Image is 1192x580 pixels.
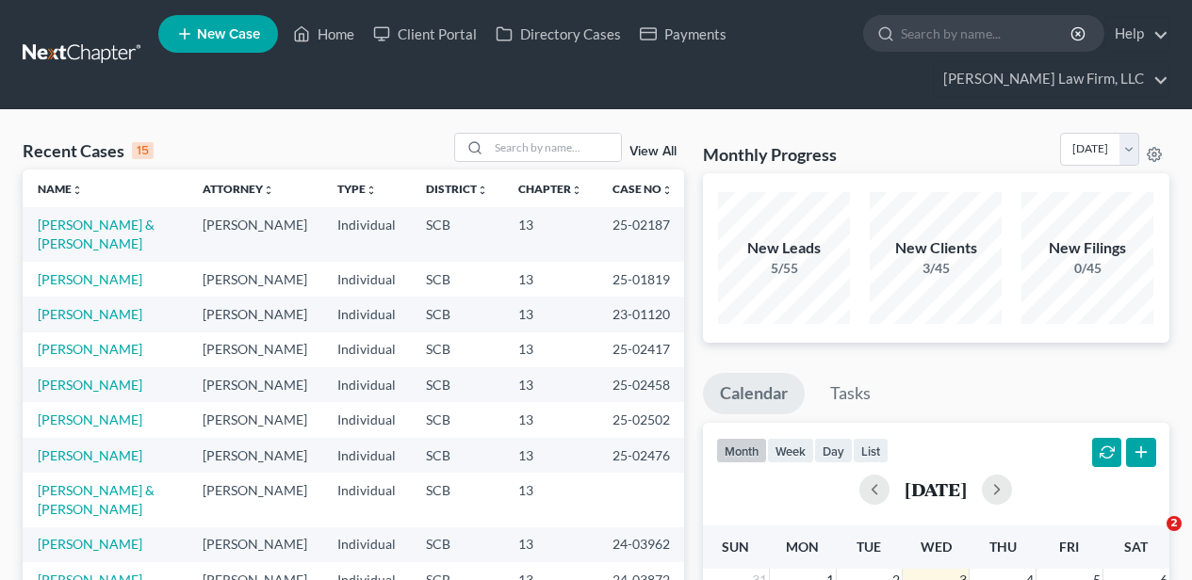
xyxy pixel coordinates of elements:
[597,438,688,473] td: 25-02476
[486,17,630,51] a: Directory Cases
[72,185,83,196] i: unfold_more
[1124,539,1148,555] span: Sat
[870,259,1002,278] div: 3/45
[188,438,322,473] td: [PERSON_NAME]
[411,262,503,297] td: SCB
[901,16,1073,51] input: Search by name...
[1021,237,1153,259] div: New Filings
[188,473,322,526] td: [PERSON_NAME]
[857,539,881,555] span: Tue
[38,182,83,196] a: Nameunfold_more
[188,332,322,367] td: [PERSON_NAME]
[38,411,142,427] a: [PERSON_NAME]
[716,438,767,463] button: month
[1128,516,1173,561] iframe: Intercom live chat
[629,145,677,158] a: View All
[411,297,503,331] td: SCB
[411,332,503,367] td: SCB
[503,473,597,526] td: 13
[989,539,1017,555] span: Thu
[597,527,688,562] td: 24-03962
[503,332,597,367] td: 13
[411,438,503,473] td: SCB
[132,142,154,159] div: 15
[503,438,597,473] td: 13
[477,185,488,196] i: unfold_more
[322,297,411,331] td: Individual
[411,207,503,261] td: SCB
[718,237,850,259] div: New Leads
[38,217,155,251] a: [PERSON_NAME] & [PERSON_NAME]
[1059,539,1079,555] span: Fri
[489,134,621,161] input: Search by name...
[38,447,142,463] a: [PERSON_NAME]
[718,259,850,278] div: 5/55
[203,182,274,196] a: Attorneyunfold_more
[612,182,673,196] a: Case Nounfold_more
[767,438,814,463] button: week
[934,62,1168,96] a: [PERSON_NAME] Law Firm, LLC
[38,482,155,517] a: [PERSON_NAME] & [PERSON_NAME]
[364,17,486,51] a: Client Portal
[38,377,142,393] a: [PERSON_NAME]
[1167,516,1182,531] span: 2
[426,182,488,196] a: Districtunfold_more
[322,402,411,437] td: Individual
[188,367,322,402] td: [PERSON_NAME]
[786,539,819,555] span: Mon
[322,473,411,526] td: Individual
[1105,17,1168,51] a: Help
[263,185,274,196] i: unfold_more
[518,182,582,196] a: Chapterunfold_more
[322,207,411,261] td: Individual
[38,536,142,552] a: [PERSON_NAME]
[188,402,322,437] td: [PERSON_NAME]
[188,262,322,297] td: [PERSON_NAME]
[597,207,688,261] td: 25-02187
[813,373,888,414] a: Tasks
[661,185,673,196] i: unfold_more
[38,271,142,287] a: [PERSON_NAME]
[337,182,377,196] a: Typeunfold_more
[322,262,411,297] td: Individual
[284,17,364,51] a: Home
[322,332,411,367] td: Individual
[188,297,322,331] td: [PERSON_NAME]
[814,438,853,463] button: day
[597,332,688,367] td: 25-02417
[503,262,597,297] td: 13
[411,473,503,526] td: SCB
[188,207,322,261] td: [PERSON_NAME]
[503,367,597,402] td: 13
[188,527,322,562] td: [PERSON_NAME]
[703,373,805,414] a: Calendar
[38,306,142,322] a: [PERSON_NAME]
[411,527,503,562] td: SCB
[870,237,1002,259] div: New Clients
[571,185,582,196] i: unfold_more
[597,402,688,437] td: 25-02502
[197,27,260,41] span: New Case
[411,402,503,437] td: SCB
[597,367,688,402] td: 25-02458
[503,207,597,261] td: 13
[722,539,749,555] span: Sun
[1021,259,1153,278] div: 0/45
[853,438,889,463] button: list
[921,539,952,555] span: Wed
[322,438,411,473] td: Individual
[23,139,154,162] div: Recent Cases
[597,262,688,297] td: 25-01819
[322,527,411,562] td: Individual
[38,341,142,357] a: [PERSON_NAME]
[597,297,688,331] td: 23-01120
[503,297,597,331] td: 13
[322,367,411,402] td: Individual
[703,143,837,166] h3: Monthly Progress
[905,479,967,499] h2: [DATE]
[503,527,597,562] td: 13
[411,367,503,402] td: SCB
[366,185,377,196] i: unfold_more
[503,402,597,437] td: 13
[630,17,736,51] a: Payments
